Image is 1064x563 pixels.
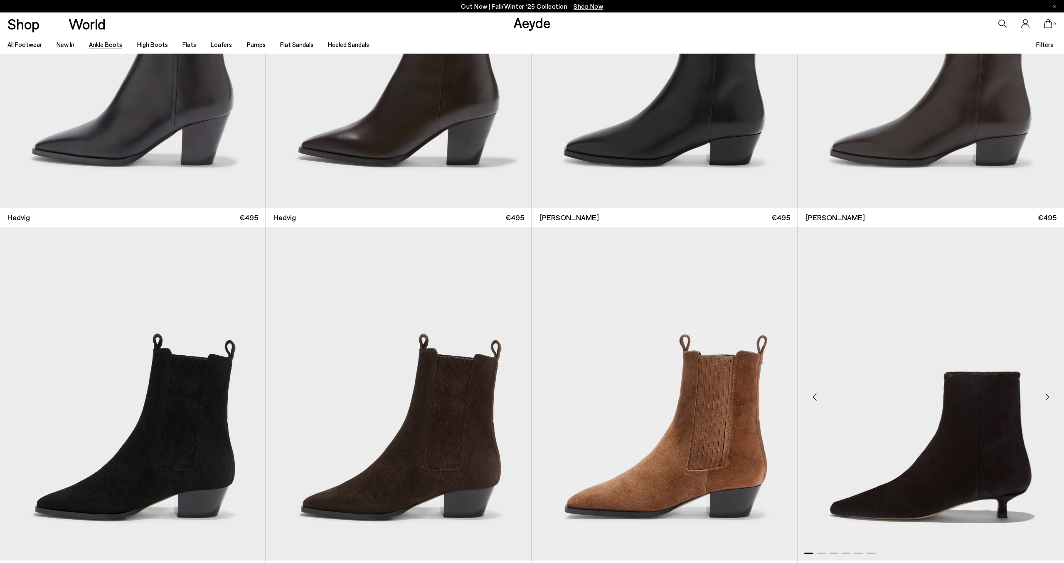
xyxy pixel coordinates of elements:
span: €495 [771,212,790,223]
span: [PERSON_NAME] [539,212,599,223]
span: 0 [1052,22,1057,26]
a: Loafers [211,41,232,48]
span: €495 [1038,212,1057,223]
a: Aeyde [513,14,551,31]
a: Ankle Boots [89,41,122,48]
a: Pumps [247,41,266,48]
span: Navigate to /collections/new-in [574,2,603,10]
span: Hedvig [273,212,296,223]
img: Agata Suede Ankle Boots [266,227,532,560]
a: World [69,17,106,31]
div: Previous slide [802,385,827,410]
a: Heeled Sandals [328,41,369,48]
img: Sofie Ponyhair Ankle Boots [798,227,1064,560]
span: €495 [239,212,258,223]
img: Agata Suede Ankle Boots [532,227,798,560]
span: Filters [1036,41,1053,48]
a: Shop [7,17,39,31]
a: Next slide Previous slide [798,227,1064,560]
span: Hedvig [7,212,30,223]
a: [PERSON_NAME] €495 [798,208,1064,227]
a: [PERSON_NAME] €495 [532,208,798,227]
div: Next slide [1035,385,1060,410]
a: All Footwear [7,41,42,48]
p: Out Now | Fall/Winter ‘25 Collection [461,1,603,12]
span: €495 [505,212,524,223]
a: 0 [1044,19,1052,28]
a: Flat Sandals [280,41,313,48]
a: Hedvig €495 [266,208,532,227]
a: Flats [182,41,196,48]
a: High Boots [137,41,168,48]
span: [PERSON_NAME] [805,212,865,223]
div: 1 / 6 [798,227,1064,560]
a: New In [57,41,74,48]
